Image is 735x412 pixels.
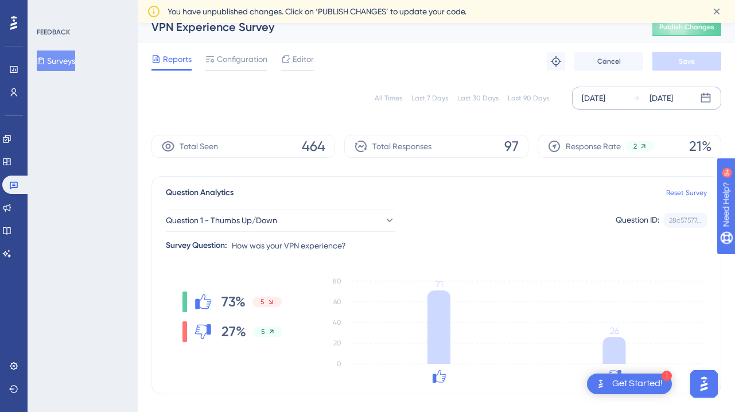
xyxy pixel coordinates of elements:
[504,137,519,156] span: 97
[166,239,227,252] div: Survey Question:
[411,94,448,103] div: Last 7 Days
[333,298,341,306] tspan: 60
[372,139,431,153] span: Total Responses
[612,378,663,390] div: Get Started!
[435,279,443,290] tspan: 71
[652,52,721,71] button: Save
[151,19,624,35] div: VPN Experience Survey
[333,339,341,347] tspan: 20
[337,360,341,368] tspan: 0
[597,57,621,66] span: Cancel
[168,5,466,18] span: You have unpublished changes. Click on ‘PUBLISH CHANGES’ to update your code.
[293,52,314,66] span: Editor
[508,94,549,103] div: Last 90 Days
[666,188,707,197] a: Reset Survey
[232,239,346,252] span: How was your VPN experience?
[217,52,267,66] span: Configuration
[582,91,605,105] div: [DATE]
[650,91,673,105] div: [DATE]
[163,52,192,66] span: Reports
[616,213,659,228] div: Question ID:
[679,57,695,66] span: Save
[333,318,341,327] tspan: 40
[221,293,246,311] span: 73%
[78,6,85,15] div: 9+
[457,94,499,103] div: Last 30 Days
[687,367,721,401] iframe: UserGuiding AI Assistant Launcher
[302,137,325,156] span: 464
[37,50,75,71] button: Surveys
[659,22,714,32] span: Publish Changes
[166,186,234,200] span: Question Analytics
[566,139,621,153] span: Response Rate
[375,94,402,103] div: All Times
[633,142,637,151] span: 2
[333,277,341,285] tspan: 80
[587,374,672,394] div: Open Get Started! checklist, remaining modules: 1
[689,137,711,156] span: 21%
[574,52,643,71] button: Cancel
[662,371,672,381] div: 1
[37,28,70,37] div: FEEDBACK
[652,18,721,36] button: Publish Changes
[610,325,619,336] tspan: 26
[594,377,608,391] img: launcher-image-alternative-text
[260,297,265,306] span: 5
[180,139,218,153] span: Total Seen
[669,216,702,225] div: 28c57577...
[261,327,265,336] span: 5
[27,3,72,17] span: Need Help?
[166,213,277,227] span: Question 1 - Thumbs Up/Down
[166,209,395,232] button: Question 1 - Thumbs Up/Down
[221,322,246,341] span: 27%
